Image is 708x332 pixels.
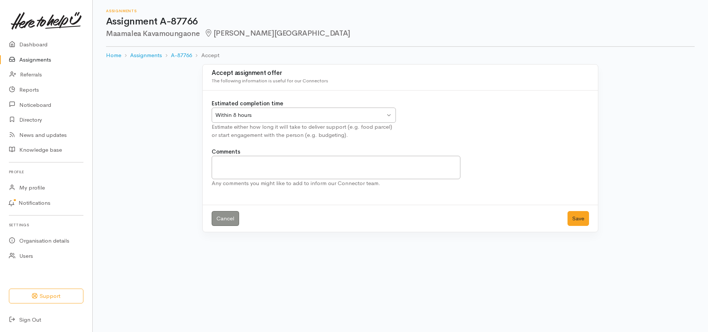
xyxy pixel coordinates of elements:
a: Cancel [212,211,239,226]
div: Estimate either how long it will take to deliver support (e.g. food parcel) or start engagement w... [212,123,396,139]
h6: Assignments [106,9,695,13]
button: Support [9,289,83,304]
span: The following information is useful for our Connectors [212,78,328,84]
div: Any comments you might like to add to inform our Connector team. [212,179,460,188]
span: [PERSON_NAME][GEOGRAPHIC_DATA] [204,29,350,38]
h6: Profile [9,167,83,177]
h2: Maamalea Kavamoungaone [106,29,695,38]
h6: Settings [9,220,83,230]
a: Assignments [130,51,162,60]
nav: breadcrumb [106,47,695,64]
li: Accept [192,51,219,60]
h3: Accept assignment offer [212,70,589,77]
label: Estimated completion time [212,99,283,108]
div: Within 8 hours [215,111,385,119]
label: Comments [212,148,240,156]
h1: Assignment A-87766 [106,16,695,27]
button: Save [568,211,589,226]
a: A-87766 [171,51,192,60]
a: Home [106,51,121,60]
